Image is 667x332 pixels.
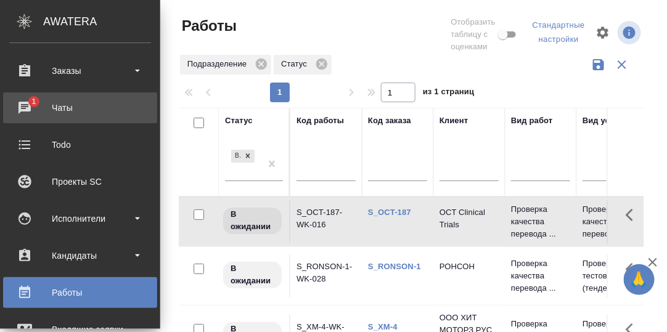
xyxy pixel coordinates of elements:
[231,208,274,233] p: В ожидании
[511,115,553,127] div: Вид работ
[583,115,628,127] div: Вид услуги
[588,18,618,47] span: Настроить таблицу
[3,92,157,123] a: 1Чаты
[9,62,151,80] div: Заказы
[179,16,237,36] span: Работы
[629,267,650,293] span: 🙏
[530,16,588,49] div: split button
[230,148,256,164] div: В ожидании
[9,283,151,302] div: Работы
[368,208,411,217] a: S_OCT-187
[511,257,570,294] p: Проверка качества перевода ...
[231,262,274,287] p: В ожидании
[583,203,642,240] p: Проверка качества перевода ...
[618,21,644,44] span: Посмотреть информацию
[618,200,648,230] button: Здесь прячутся важные кнопки
[281,58,311,70] p: Статус
[583,257,642,294] p: Проверка тестового (тендерн...
[451,16,496,53] span: Отобразить таблицу с оценками
[440,115,468,127] div: Клиент
[610,53,634,76] button: Сбросить фильтры
[9,136,151,154] div: Todo
[9,99,151,117] div: Чаты
[9,246,151,265] div: Кандидаты
[3,129,157,160] a: Todo
[274,55,332,75] div: Статус
[187,58,251,70] p: Подразделение
[368,262,421,271] a: S_RONSON-1
[24,95,43,108] span: 1
[511,203,570,240] p: Проверка качества перевода ...
[180,55,271,75] div: Подразделение
[440,206,499,231] p: OCT Clinical Trials
[587,53,610,76] button: Сохранить фильтры
[3,166,157,197] a: Проекты SC
[618,254,648,284] button: Здесь прячутся важные кнопки
[368,322,398,331] a: S_XM-4
[9,172,151,191] div: Проекты SC
[225,115,253,127] div: Статус
[624,264,655,295] button: 🙏
[290,200,362,243] td: S_OCT-187-WK-016
[9,209,151,228] div: Исполнители
[231,150,241,163] div: В ожидании
[297,115,344,127] div: Код работы
[222,261,283,289] div: Исполнитель назначен, приступать к работе пока рано
[423,84,475,102] span: из 1 страниц
[290,254,362,298] td: S_RONSON-1-WK-028
[43,9,160,34] div: AWATERA
[3,277,157,308] a: Работы
[440,261,499,273] p: РОНСОН
[368,115,411,127] div: Код заказа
